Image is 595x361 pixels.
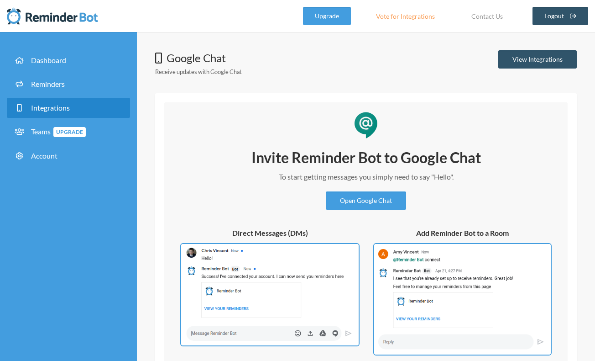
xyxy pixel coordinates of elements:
[180,228,360,238] h5: Direct Messages (DMs)
[373,228,552,238] h5: Add Reminder Bot to a Room
[31,103,70,112] span: Integrations
[7,146,130,166] a: Account
[31,56,66,64] span: Dashboard
[229,148,503,167] h2: Invite Reminder Bot to Google Chat
[326,191,406,210] a: Open Google Chat
[7,122,130,142] a: TeamsUpgrade
[155,50,242,66] h1: Google Chat
[460,7,514,25] a: Contact Us
[365,7,446,25] a: Vote for Integrations
[31,80,65,88] span: Reminders
[7,74,130,94] a: Reminders
[7,50,130,70] a: Dashboard
[229,171,503,182] p: To start getting messages you simply need to say "Hello".
[7,7,98,25] img: Reminder Bot
[7,98,130,118] a: Integrations
[498,50,577,69] a: View Integrations
[303,7,351,25] a: Upgrade
[53,127,86,137] span: Upgrade
[31,151,57,160] span: Account
[155,68,242,75] small: Receive updates with Google Chat
[31,127,86,136] span: Teams
[532,7,589,25] a: Logout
